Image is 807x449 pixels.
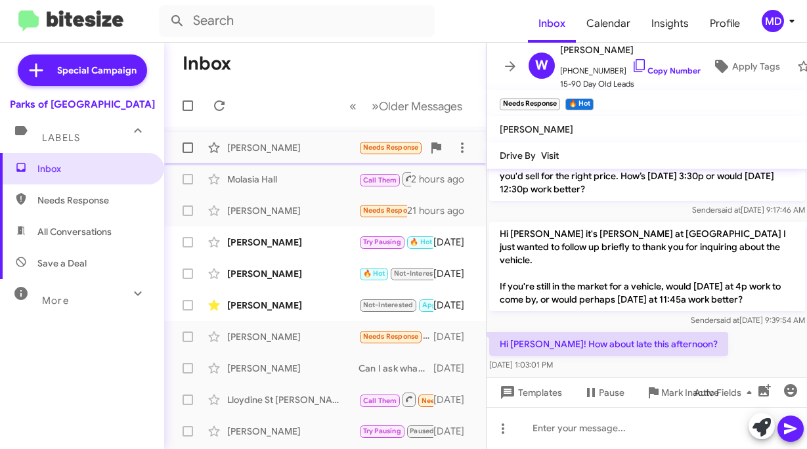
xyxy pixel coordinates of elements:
button: Next [364,93,470,119]
input: Search [159,5,435,37]
span: Not-Interested [394,269,445,278]
span: [DATE] 1:03:01 PM [489,360,553,370]
a: Copy Number [632,66,701,75]
div: [PERSON_NAME] [227,425,359,438]
small: Needs Response [500,98,560,110]
div: [PERSON_NAME] [227,141,359,154]
span: Needs Response [363,332,419,341]
span: Save a Deal [37,257,87,270]
span: Not-Interested [363,301,414,309]
button: Mark Inactive [635,381,730,404]
span: Pause [599,381,624,404]
a: Inbox [528,5,576,43]
span: Appointment Set [422,301,480,309]
p: Hi [PERSON_NAME] it's [PERSON_NAME] at [GEOGRAPHIC_DATA] I just wanted to follow up briefly to th... [489,222,805,311]
div: Could I come by [DATE] possibly. [359,297,433,312]
span: W [535,55,548,76]
div: 2 hours ago [411,173,475,186]
span: « [349,98,357,114]
span: Sender [DATE] 9:39:54 AM [690,315,804,325]
div: my pleasure [359,234,433,249]
div: Lloydine St [PERSON_NAME] [227,393,359,406]
a: Insights [641,5,699,43]
div: [DATE] [433,236,475,249]
span: said at [716,315,739,325]
span: Older Messages [379,99,462,114]
nav: Page navigation example [342,93,470,119]
span: 🔥 Hot [410,238,432,246]
span: » [372,98,379,114]
span: Needs Response [363,143,419,152]
span: Apply Tags [732,54,780,78]
div: [PERSON_NAME] [227,299,359,312]
div: [DATE] [433,362,475,375]
span: Needs Response [363,206,419,215]
a: Profile [699,5,751,43]
span: Inbox [37,162,149,175]
div: Can I ask what changed? [359,362,433,375]
div: [DATE] [433,299,475,312]
div: [PERSON_NAME] [227,267,359,280]
h1: Inbox [183,53,231,74]
span: Templates [497,381,562,404]
span: Auto Fields [694,381,757,404]
div: How much is it? [359,329,433,344]
span: Call Them [363,176,397,184]
span: Call Them [363,396,397,405]
span: Try Pausing [363,238,401,246]
span: Special Campaign [57,64,137,77]
div: I I have not received anything as of yet [359,266,433,281]
button: Apply Tags [701,54,791,78]
div: Parks of [GEOGRAPHIC_DATA] [10,98,155,111]
div: [DATE] [433,330,475,343]
span: [PERSON_NAME] [560,42,701,58]
button: Pause [573,381,635,404]
span: All Conversations [37,225,112,238]
span: Try Pausing [363,427,401,435]
span: Paused [410,427,434,435]
span: Needs Response [37,194,149,207]
span: Visit [541,150,559,161]
div: [DATE] [433,267,475,280]
span: 15-90 Day Old Leads [560,77,701,91]
span: [PHONE_NUMBER] [560,58,701,77]
small: 🔥 Hot [565,98,594,110]
div: MD [762,10,784,32]
div: [DATE] [433,393,475,406]
span: Mark Inactive [661,381,719,404]
div: [PERSON_NAME] [227,330,359,343]
span: Drive By [500,150,536,161]
button: Auto Fields [684,381,768,404]
a: Special Campaign [18,54,147,86]
div: [PERSON_NAME] [227,236,359,249]
div: [DATE] [433,425,475,438]
p: Hi [PERSON_NAME]! How about late this afternoon? [489,332,728,356]
div: [PERSON_NAME] [227,362,359,375]
div: Who is this ? [359,140,423,155]
div: Molasia Hall [227,173,359,186]
div: [PERSON_NAME] [227,204,359,217]
span: Labels [42,132,80,144]
div: The first week in October [359,423,433,438]
div: Hi [PERSON_NAME]! How about late this afternoon? [359,203,407,218]
div: 21 hours ago [407,204,475,217]
span: said at [717,205,740,215]
span: Needs Response [422,396,477,405]
div: Inbound Call [359,391,433,408]
a: Calendar [576,5,641,43]
span: Sender [DATE] 9:17:46 AM [691,205,804,215]
button: Previous [341,93,364,119]
span: [PERSON_NAME] [500,123,573,135]
span: 🔥 Hot [363,269,385,278]
div: Inbound Call [359,171,411,187]
span: More [42,295,69,307]
button: MD [751,10,793,32]
button: Templates [487,381,573,404]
